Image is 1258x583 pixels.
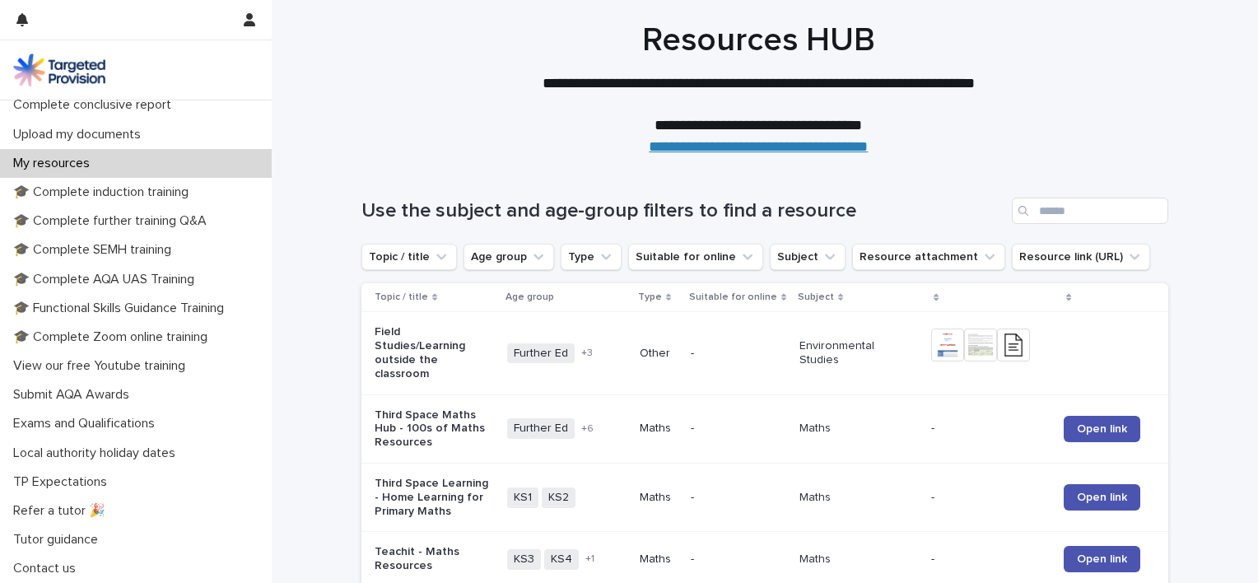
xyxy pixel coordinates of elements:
[1012,198,1168,224] input: Search
[1064,546,1140,572] a: Open link
[375,288,428,306] p: Topic / title
[799,491,917,505] p: Maths
[640,422,678,436] p: Maths
[375,545,492,573] p: Teachit - Maths Resources
[1077,423,1127,435] span: Open link
[689,288,777,306] p: Suitable for online
[542,487,575,508] span: KS2
[852,244,1005,270] button: Resource attachment
[640,553,678,567] p: Maths
[7,242,184,258] p: 🎓 Complete SEMH training
[691,553,786,567] p: -
[585,554,594,564] span: + 1
[1077,553,1127,565] span: Open link
[7,301,237,316] p: 🎓 Functional Skills Guidance Training
[628,244,763,270] button: Suitable for online
[640,491,678,505] p: Maths
[355,21,1162,60] h1: Resources HUB
[931,422,1049,436] p: -
[7,474,120,490] p: TP Expectations
[799,422,917,436] p: Maths
[7,329,221,345] p: 🎓 Complete Zoom online training
[544,549,579,570] span: KS4
[581,348,593,358] span: + 3
[7,156,103,171] p: My resources
[561,244,622,270] button: Type
[931,491,1049,505] p: -
[361,199,1005,223] h1: Use the subject and age-group filters to find a resource
[7,503,119,519] p: Refer a tutor 🎉
[691,491,786,505] p: -
[361,394,1168,463] tr: Third Space Maths Hub - 100s of Maths ResourcesFurther Ed+6Maths-Maths-Open link
[640,347,678,361] p: Other
[375,325,492,380] p: Field Studies/Learning outside the classroom
[1012,244,1150,270] button: Resource link (URL)
[7,561,89,576] p: Contact us
[507,418,575,439] span: Further Ed
[361,463,1168,531] tr: Third Space Learning - Home Learning for Primary MathsKS1KS2Maths-Maths-Open link
[7,213,220,229] p: 🎓 Complete further training Q&A
[638,288,662,306] p: Type
[375,408,492,450] p: Third Space Maths Hub - 100s of Maths Resources
[375,477,492,518] p: Third Space Learning - Home Learning for Primary Maths
[1064,484,1140,511] a: Open link
[7,272,207,287] p: 🎓 Complete AQA UAS Training
[507,549,541,570] span: KS3
[7,184,202,200] p: 🎓 Complete induction training
[581,424,594,434] span: + 6
[7,387,142,403] p: Submit AQA Awards
[691,347,786,361] p: -
[7,97,184,113] p: Complete conclusive report
[506,288,554,306] p: Age group
[361,312,1168,394] tr: Field Studies/Learning outside the classroomFurther Ed+3Other-Environmental Studies
[7,532,111,548] p: Tutor guidance
[798,288,834,306] p: Subject
[361,244,457,270] button: Topic / title
[507,487,538,508] span: KS1
[13,54,105,86] img: M5nRWzHhSzIhMunXDL62
[7,358,198,374] p: View our free Youtube training
[1064,416,1140,442] a: Open link
[7,127,154,142] p: Upload my documents
[770,244,846,270] button: Subject
[464,244,554,270] button: Age group
[7,416,168,431] p: Exams and Qualifications
[507,343,575,364] span: Further Ed
[931,553,1049,567] p: -
[691,422,786,436] p: -
[799,553,917,567] p: Maths
[7,445,189,461] p: Local authority holiday dates
[1077,492,1127,503] span: Open link
[799,339,917,367] p: Environmental Studies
